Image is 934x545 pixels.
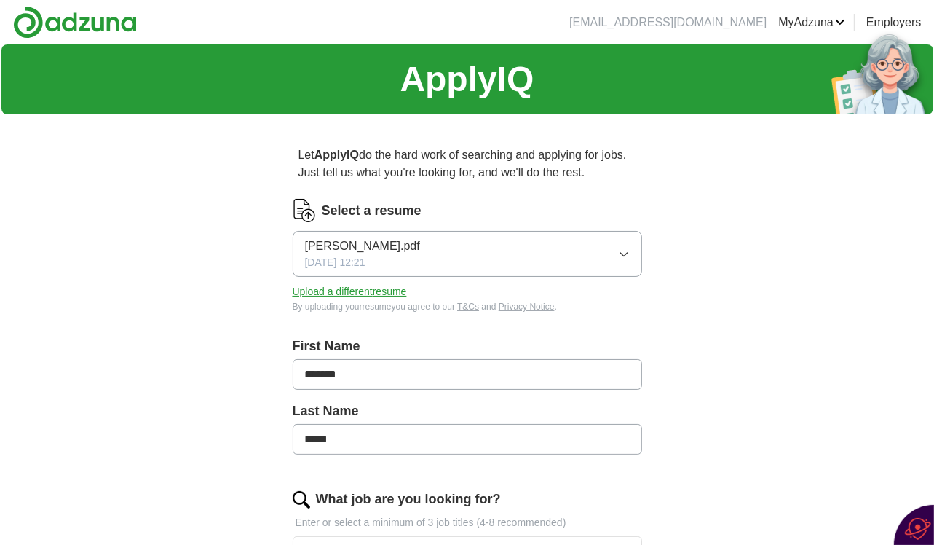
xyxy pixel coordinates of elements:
a: MyAdzuna [778,14,845,31]
a: Privacy Notice [499,302,555,312]
label: Select a resume [322,201,422,221]
strong: ApplyIQ [314,149,359,161]
a: T&Cs [457,302,479,312]
img: search.png [293,491,310,509]
label: First Name [293,337,642,356]
img: Adzuna logo [13,6,137,39]
img: CV Icon [293,199,316,222]
span: [PERSON_NAME].pdf [305,238,420,255]
h1: ApplyIQ [400,53,534,106]
span: [DATE] 12:21 [305,255,365,270]
div: By uploading your resume you agree to our and . [293,300,642,313]
li: [EMAIL_ADDRESS][DOMAIN_NAME] [569,14,767,31]
label: What job are you looking for? [316,490,501,509]
p: Let do the hard work of searching and applying for jobs. Just tell us what you're looking for, an... [293,141,642,187]
button: Upload a differentresume [293,284,407,299]
a: Employers [866,14,922,31]
button: [PERSON_NAME].pdf[DATE] 12:21 [293,231,642,277]
label: Last Name [293,401,642,421]
p: Enter or select a minimum of 3 job titles (4-8 recommended) [293,515,642,530]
